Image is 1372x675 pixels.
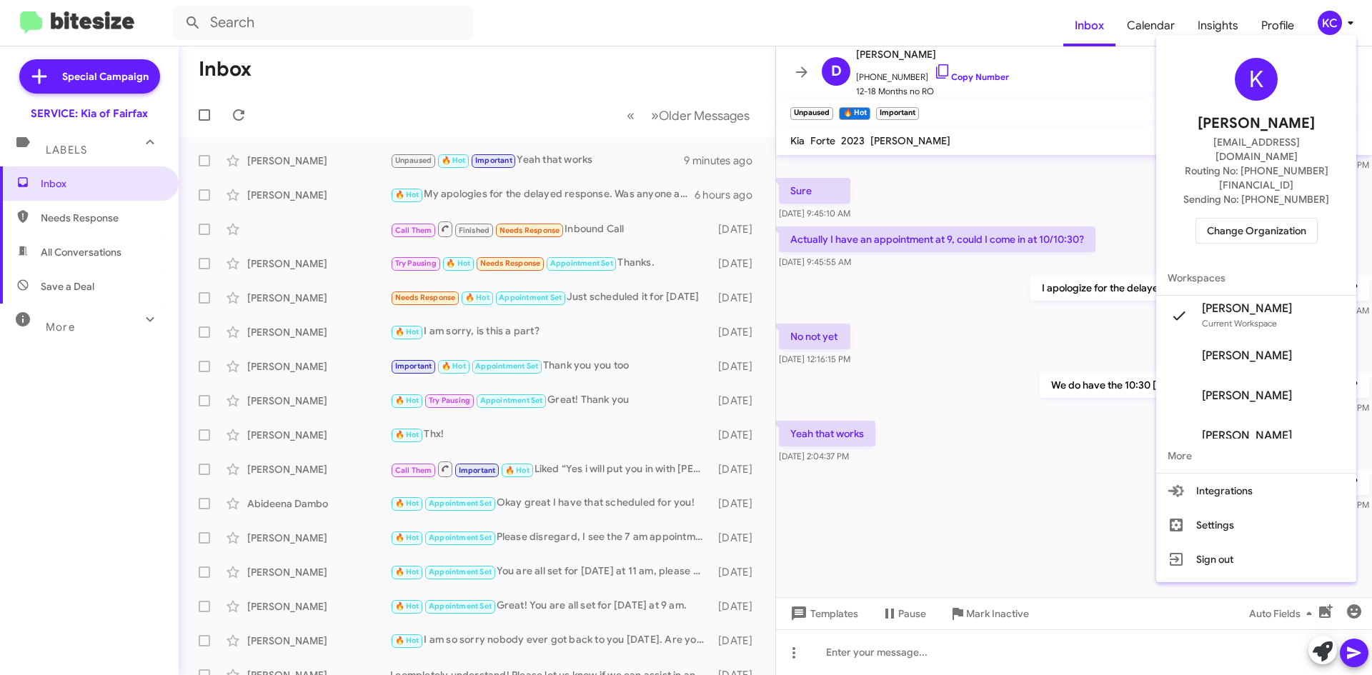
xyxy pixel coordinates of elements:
[1202,349,1292,363] span: [PERSON_NAME]
[1202,301,1292,316] span: [PERSON_NAME]
[1202,389,1292,403] span: [PERSON_NAME]
[1156,261,1356,295] span: Workspaces
[1156,474,1356,508] button: Integrations
[1202,318,1277,329] span: Current Workspace
[1156,508,1356,542] button: Settings
[1173,164,1339,192] span: Routing No: [PHONE_NUMBER][FINANCIAL_ID]
[1207,219,1306,243] span: Change Organization
[1202,429,1292,443] span: [PERSON_NAME]
[1195,218,1318,244] button: Change Organization
[1198,112,1315,135] span: [PERSON_NAME]
[1235,58,1278,101] div: K
[1156,439,1356,473] span: More
[1173,135,1339,164] span: [EMAIL_ADDRESS][DOMAIN_NAME]
[1156,542,1356,576] button: Sign out
[1183,192,1329,206] span: Sending No: [PHONE_NUMBER]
